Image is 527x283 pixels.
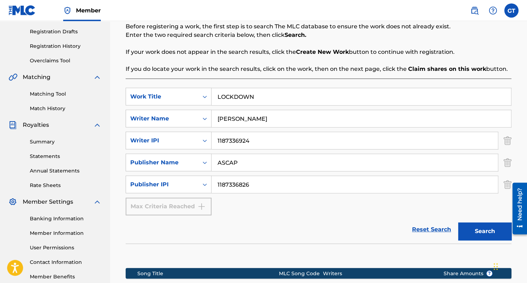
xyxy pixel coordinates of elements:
[126,65,511,73] p: If you do locate your work in the search results, click on the work, then on the next page, click...
[130,158,194,167] div: Publisher Name
[467,4,482,18] a: Public Search
[279,270,323,277] div: MLC Song Code
[296,49,349,55] strong: Create New Work
[23,121,49,129] span: Royalties
[470,6,479,15] img: search
[504,176,511,193] img: Delete Criterion
[30,28,101,35] a: Registration Drafts
[130,136,194,145] div: Writer IPI
[126,22,511,31] p: Before registering a work, the first step is to search The MLC database to ensure the work does n...
[9,198,17,206] img: Member Settings
[23,73,50,81] span: Matching
[9,5,36,16] img: MLC Logo
[30,230,101,237] a: Member Information
[504,132,511,149] img: Delete Criterion
[30,167,101,175] a: Annual Statements
[30,57,101,64] a: Overclaims Tool
[23,198,73,206] span: Member Settings
[507,180,527,238] iframe: Resource Center
[30,138,101,146] a: Summary
[408,66,486,72] strong: Claim shares on this work
[494,256,498,277] div: Drag
[30,215,101,222] a: Banking Information
[30,153,101,160] a: Statements
[30,90,101,98] a: Matching Tool
[504,4,518,18] div: User Menu
[30,43,101,50] a: Registration History
[126,88,511,244] form: Search Form
[492,249,527,283] iframe: Chat Widget
[126,31,511,39] p: Enter the two required search criteria below, then click
[130,114,194,123] div: Writer Name
[9,121,17,129] img: Royalties
[30,273,101,281] a: Member Benefits
[30,182,101,189] a: Rate Sheets
[30,259,101,266] a: Contact Information
[444,270,493,277] span: Share Amounts
[323,270,433,277] div: Writers
[30,244,101,251] a: User Permissions
[408,222,455,237] a: Reset Search
[76,6,101,15] span: Member
[487,271,492,276] span: ?
[486,4,500,18] div: Help
[93,198,101,206] img: expand
[9,73,17,81] img: Matching
[137,270,279,277] div: Song Title
[285,32,306,38] strong: Search.
[130,92,194,101] div: Work Title
[489,6,497,15] img: help
[504,154,511,171] img: Delete Criterion
[93,121,101,129] img: expand
[93,73,101,81] img: expand
[63,6,72,15] img: Top Rightsholder
[458,222,511,240] button: Search
[130,180,194,189] div: Publisher IPI
[30,105,101,112] a: Match History
[126,48,511,56] p: If your work does not appear in the search results, click the button to continue with registration.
